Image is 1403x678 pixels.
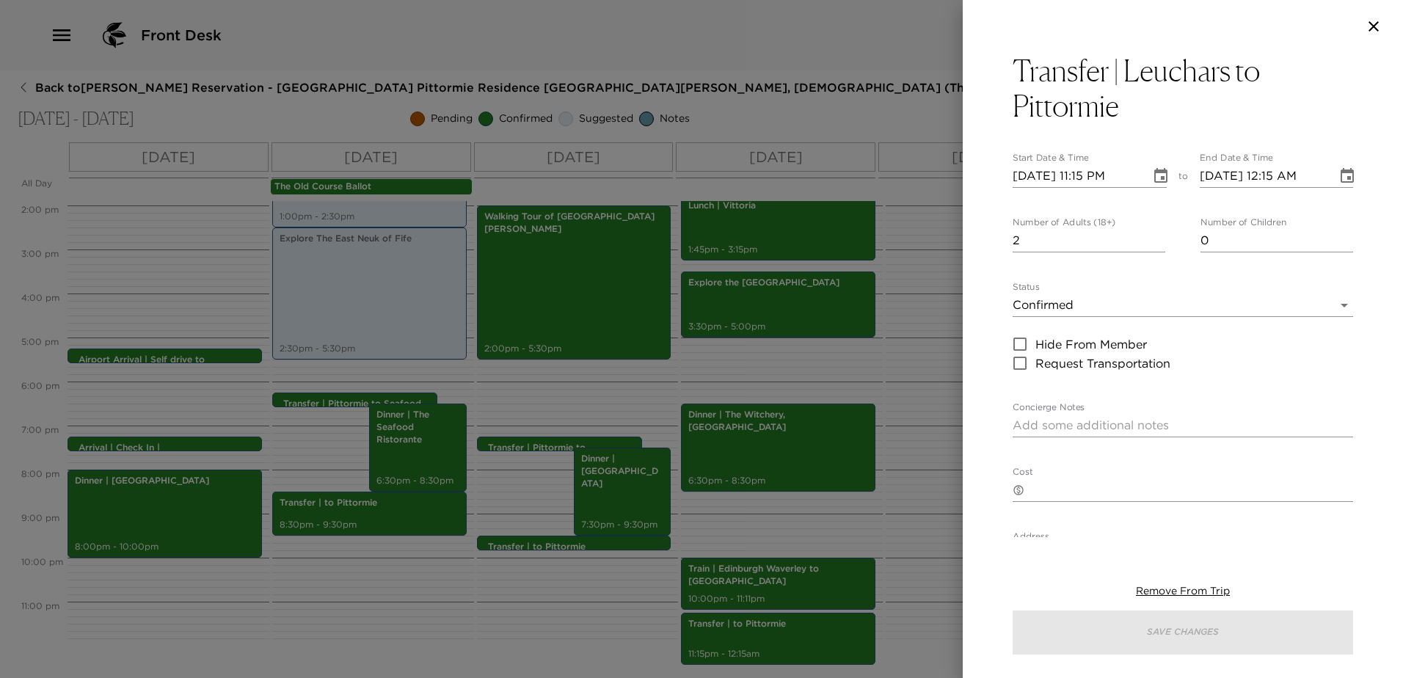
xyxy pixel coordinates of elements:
button: Choose date, selected date is Sep 8, 2025 [1146,161,1176,191]
input: MM/DD/YYYY hh:mm aa [1013,164,1140,188]
label: Start Date & Time [1013,152,1089,164]
label: End Date & Time [1200,152,1273,164]
label: Number of Adults (18+) [1013,216,1115,229]
input: MM/DD/YYYY hh:mm aa [1200,164,1327,188]
label: Address [1013,531,1049,543]
div: Confirmed [1013,294,1353,317]
span: Hide From Member [1035,335,1147,353]
button: Choose date, selected date is Sep 8, 2025 [1333,161,1362,191]
button: Transfer | Leuchars to Pittormie [1013,53,1353,123]
button: Remove From Trip [1136,584,1230,599]
span: Request Transportation [1035,354,1170,372]
label: Concierge Notes [1013,401,1085,414]
label: Number of Children [1200,216,1286,229]
span: to [1178,170,1188,188]
label: Cost [1013,466,1032,478]
span: Remove From Trip [1136,584,1230,597]
label: Status [1013,281,1040,294]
